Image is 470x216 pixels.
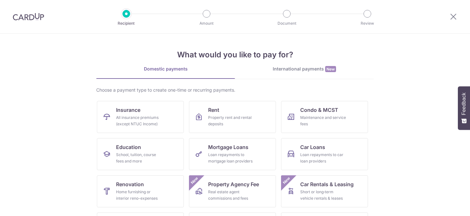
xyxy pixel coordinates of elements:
div: Choose a payment type to create one-time or recurring payments. [96,87,374,93]
span: Renovation [116,180,144,188]
span: New [325,66,336,72]
p: Document [263,20,310,27]
div: School, tuition, course fees and more [116,152,162,164]
button: Feedback - Show survey [458,86,470,130]
img: CardUp [13,13,44,21]
a: RenovationHome furnishing or interior reno-expenses [97,175,184,207]
a: Condo & MCSTMaintenance and service fees [281,101,368,133]
div: Loan repayments to mortgage loan providers [208,152,254,164]
a: Mortgage LoansLoan repayments to mortgage loan providers [189,138,276,170]
p: Amount [183,20,230,27]
h4: What would you like to pay for? [96,49,374,61]
span: New [281,175,292,186]
a: Car Rentals & LeasingShort or long‑term vehicle rentals & leasesNew [281,175,368,207]
a: InsuranceAll insurance premiums (except NTUC Income) [97,101,184,133]
span: Car Rentals & Leasing [300,180,354,188]
div: Real estate agent commissions and fees [208,189,254,202]
div: Short or long‑term vehicle rentals & leases [300,189,346,202]
span: Car Loans [300,143,325,151]
div: All insurance premiums (except NTUC Income) [116,114,162,127]
p: Review [344,20,391,27]
div: Maintenance and service fees [300,114,346,127]
div: Property rent and rental deposits [208,114,254,127]
iframe: 打开一个小组件，您可以在其中找到更多信息 [430,197,464,213]
a: RentProperty rent and rental deposits [189,101,276,133]
span: Condo & MCST [300,106,338,114]
a: Car LoansLoan repayments to car loan providers [281,138,368,170]
span: Feedback [461,93,467,115]
span: Rent [208,106,219,114]
span: Education [116,143,141,151]
span: Insurance [116,106,140,114]
a: EducationSchool, tuition, course fees and more [97,138,184,170]
span: Property Agency Fee [208,180,259,188]
div: Loan repayments to car loan providers [300,152,346,164]
div: Home furnishing or interior reno-expenses [116,189,162,202]
span: New [189,175,200,186]
span: Mortgage Loans [208,143,248,151]
div: International payments [235,66,374,72]
div: Domestic payments [96,66,235,72]
a: Property Agency FeeReal estate agent commissions and feesNew [189,175,276,207]
p: Recipient [103,20,150,27]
